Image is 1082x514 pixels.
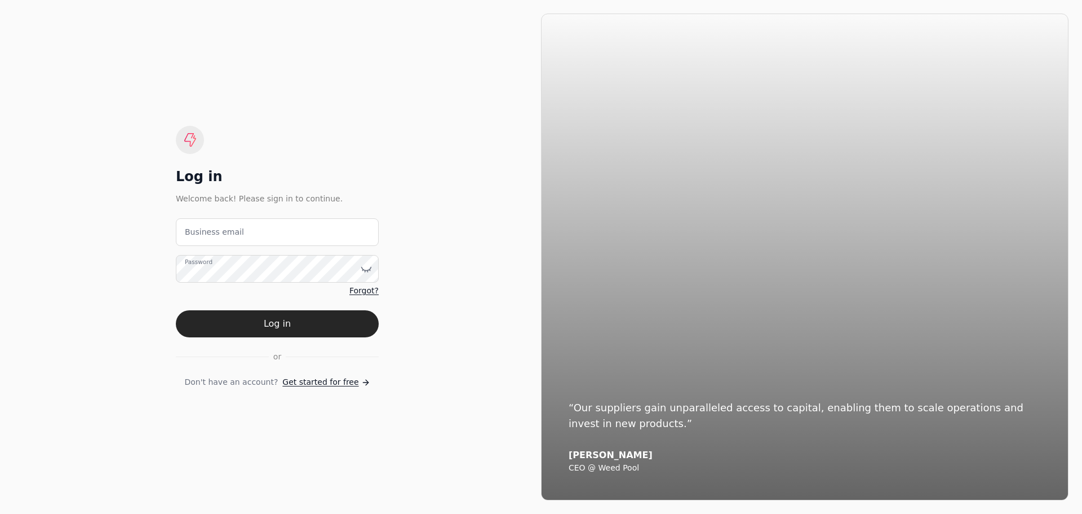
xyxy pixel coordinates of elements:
[185,226,244,238] label: Business email
[273,351,281,363] span: or
[569,400,1041,432] div: “Our suppliers gain unparalleled access to capital, enabling them to scale operations and invest ...
[282,376,358,388] span: Get started for free
[569,450,1041,461] div: [PERSON_NAME]
[569,463,1041,473] div: CEO @ Weed Pool
[184,376,278,388] span: Don't have an account?
[349,285,379,297] a: Forgot?
[282,376,370,388] a: Get started for free
[176,310,379,337] button: Log in
[176,168,379,186] div: Log in
[185,258,212,267] label: Password
[176,192,379,205] div: Welcome back! Please sign in to continue.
